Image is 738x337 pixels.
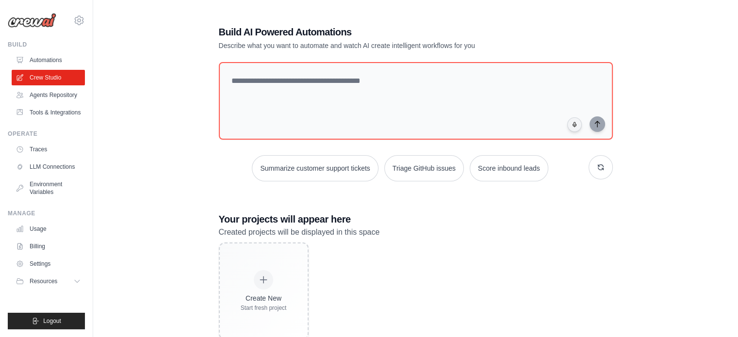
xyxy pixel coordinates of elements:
[470,155,548,181] button: Score inbound leads
[8,130,85,138] div: Operate
[8,13,56,28] img: Logo
[8,209,85,217] div: Manage
[12,105,85,120] a: Tools & Integrations
[12,142,85,157] a: Traces
[589,155,613,179] button: Get new suggestions
[12,256,85,272] a: Settings
[12,159,85,175] a: LLM Connections
[252,155,378,181] button: Summarize customer support tickets
[12,273,85,289] button: Resources
[8,41,85,48] div: Build
[12,177,85,200] a: Environment Variables
[8,313,85,329] button: Logout
[12,52,85,68] a: Automations
[219,25,545,39] h1: Build AI Powered Automations
[219,41,545,50] p: Describe what you want to automate and watch AI create intelligent workflows for you
[12,239,85,254] a: Billing
[241,293,287,303] div: Create New
[12,70,85,85] a: Crew Studio
[219,226,613,239] p: Created projects will be displayed in this space
[219,212,613,226] h3: Your projects will appear here
[567,117,582,132] button: Click to speak your automation idea
[30,277,57,285] span: Resources
[12,87,85,103] a: Agents Repository
[12,221,85,237] a: Usage
[384,155,464,181] button: Triage GitHub issues
[241,304,287,312] div: Start fresh project
[43,317,61,325] span: Logout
